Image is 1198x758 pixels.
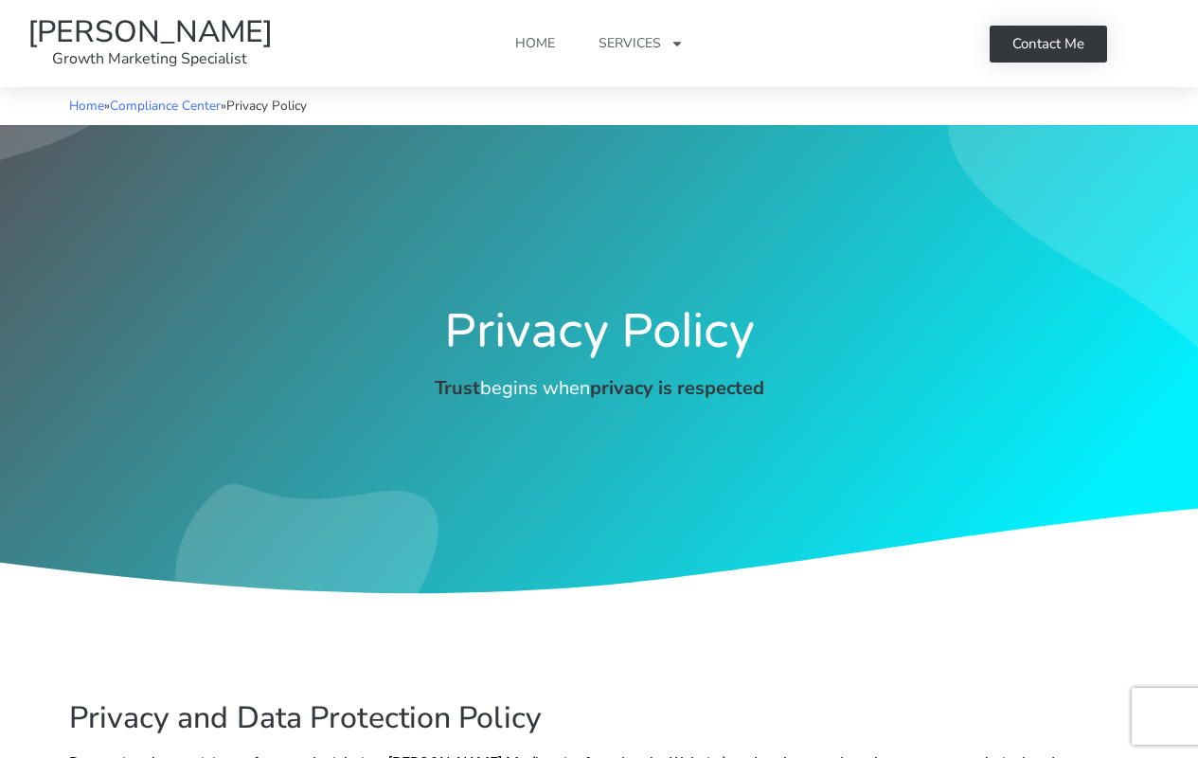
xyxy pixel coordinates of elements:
h1: Privacy Policy [41,308,1158,355]
h2: Privacy and Data Protection Policy [69,703,1130,733]
span: » » [69,97,307,115]
span: Privacy Policy [226,97,307,115]
strong: privacy is respected [590,375,764,401]
span: Contact Me [1012,37,1084,51]
a: Home [69,97,104,115]
iframe: Chat Widget [1103,667,1198,758]
strong: Trust [435,375,480,401]
a: Compliance Center [110,97,221,115]
a: Contact Me [990,26,1107,63]
a: [PERSON_NAME] [27,11,273,52]
p: begins when [41,374,1158,403]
